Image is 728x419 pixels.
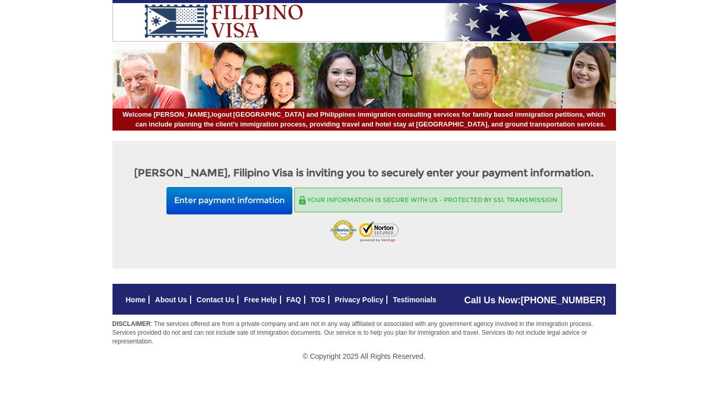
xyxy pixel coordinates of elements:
[155,296,187,304] a: About Us
[212,111,232,118] a: logout
[113,320,151,327] strong: DISCLAIMER
[310,296,325,304] a: TOS
[123,110,606,129] span: [GEOGRAPHIC_DATA] and Philippines immigration consulting services for family based immigration pe...
[299,196,306,205] img: Secure
[520,295,605,305] a: [PHONE_NUMBER]
[286,296,301,304] a: FAQ
[113,320,616,346] p: : The services offered are from a private company and are not in any way affiliated or associated...
[359,221,399,242] img: Norton Scured
[134,167,594,179] strong: [PERSON_NAME], Filipino Visa is inviting you to securely enter your payment information.
[393,296,437,304] a: Testimonials
[307,196,557,204] span: Your information is secure with us - Protected by SSL transmission
[197,296,235,304] a: Contact Us
[126,296,146,304] a: Home
[330,220,357,244] img: Authorize
[113,351,616,361] p: © Copyright 2025 All Rights Reserved.
[334,296,383,304] a: Privacy Policy
[123,110,232,120] span: Welcome [PERSON_NAME],
[244,296,277,304] a: Free Help
[464,295,605,305] span: Call Us Now:
[166,187,292,214] button: Enter payment information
